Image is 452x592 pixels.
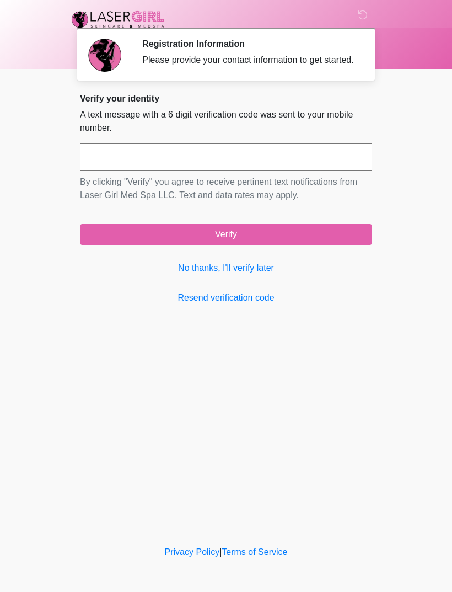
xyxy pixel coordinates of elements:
h2: Registration Information [142,39,356,49]
a: Terms of Service [222,547,287,557]
img: Agent Avatar [88,39,121,72]
a: Privacy Policy [165,547,220,557]
h2: Verify your identity [80,93,372,104]
a: | [219,547,222,557]
a: No thanks, I'll verify later [80,262,372,275]
a: Resend verification code [80,291,372,305]
div: Please provide your contact information to get started. [142,54,356,67]
p: By clicking "Verify" you agree to receive pertinent text notifications from Laser Girl Med Spa LL... [80,175,372,202]
button: Verify [80,224,372,245]
p: A text message with a 6 digit verification code was sent to your mobile number. [80,108,372,135]
img: Laser Girl Med Spa LLC Logo [69,8,167,30]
